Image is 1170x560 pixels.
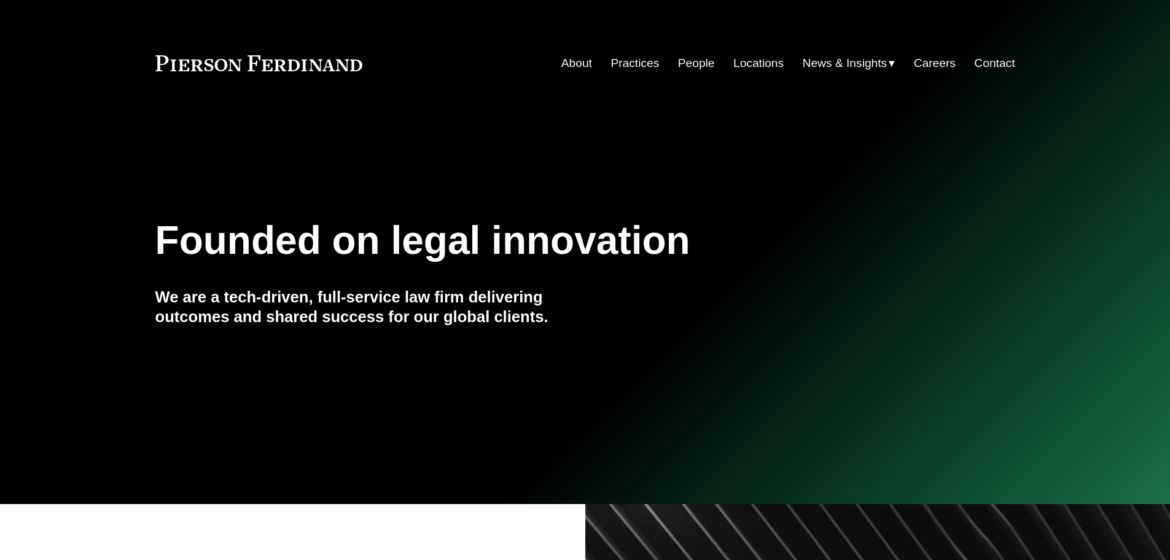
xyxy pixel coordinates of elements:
a: People [678,52,715,75]
span: News & Insights [803,53,887,74]
h1: Founded on legal innovation [155,218,872,263]
a: About [561,52,592,75]
h4: We are a tech-driven, full-service law firm delivering outcomes and shared success for our global... [155,287,585,327]
a: folder dropdown [803,52,895,75]
a: Practices [610,52,659,75]
a: Locations [733,52,784,75]
a: Careers [914,52,956,75]
a: Contact [974,52,1015,75]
